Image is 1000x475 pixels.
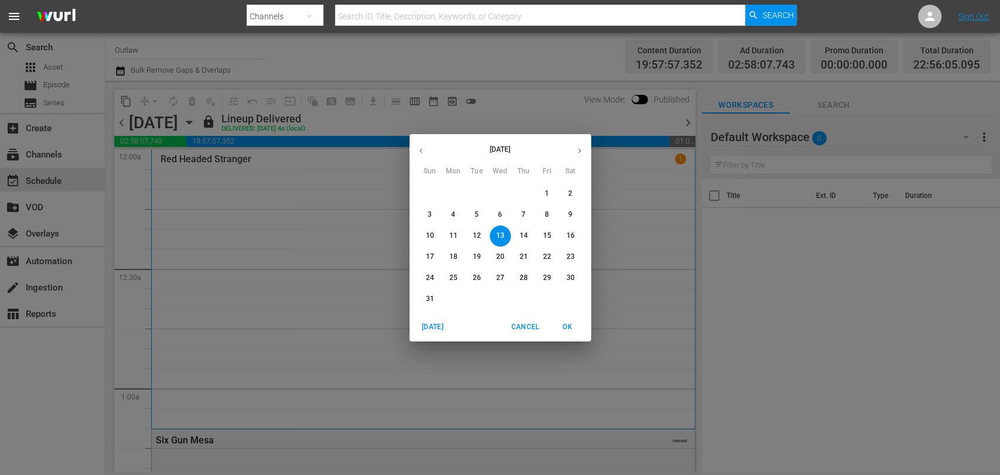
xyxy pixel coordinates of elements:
p: 3 [428,210,432,220]
p: 16 [566,231,574,241]
img: ans4CAIJ8jUAAAAAAAAAAAAAAAAAAAAAAAAgQb4GAAAAAAAAAAAAAAAAAAAAAAAAJMjXAAAAAAAAAAAAAAAAAAAAAAAAgAT5G... [28,3,84,30]
p: 10 [425,231,434,241]
button: 18 [443,247,464,268]
p: 26 [472,273,480,283]
button: 24 [419,268,441,289]
p: 7 [521,210,525,220]
p: 11 [449,231,457,241]
span: Wed [490,166,511,177]
button: 3 [419,204,441,225]
p: 21 [519,252,527,262]
span: Tue [466,166,487,177]
p: 9 [568,210,572,220]
a: Sign Out [958,12,989,21]
button: 19 [466,247,487,268]
p: 14 [519,231,527,241]
button: 17 [419,247,441,268]
p: [DATE] [432,144,568,155]
button: 23 [560,247,581,268]
p: 28 [519,273,527,283]
span: Search [762,5,793,26]
span: Cancel [511,321,539,333]
button: 15 [537,225,558,247]
p: 12 [472,231,480,241]
button: 22 [537,247,558,268]
p: 22 [542,252,551,262]
button: 11 [443,225,464,247]
p: 18 [449,252,457,262]
p: 2 [568,189,572,199]
button: 28 [513,268,534,289]
button: OK [549,317,586,337]
span: Fri [537,166,558,177]
span: menu [7,9,21,23]
button: 12 [466,225,487,247]
p: 24 [425,273,434,283]
button: 27 [490,268,511,289]
p: 30 [566,273,574,283]
p: 23 [566,252,574,262]
button: 2 [560,183,581,204]
button: 13 [490,225,511,247]
button: 6 [490,204,511,225]
button: 21 [513,247,534,268]
p: 6 [498,210,502,220]
span: Sat [560,166,581,177]
p: 31 [425,294,434,304]
p: 13 [496,231,504,241]
button: 4 [443,204,464,225]
button: 9 [560,204,581,225]
button: 26 [466,268,487,289]
p: 5 [475,210,479,220]
button: 8 [537,204,558,225]
button: 7 [513,204,534,225]
span: OK [554,321,582,333]
p: 19 [472,252,480,262]
span: Thu [513,166,534,177]
button: 10 [419,225,441,247]
button: 5 [466,204,487,225]
p: 25 [449,273,457,283]
span: Sun [419,166,441,177]
button: 1 [537,183,558,204]
button: 29 [537,268,558,289]
button: 16 [560,225,581,247]
p: 20 [496,252,504,262]
p: 29 [542,273,551,283]
button: Cancel [506,317,544,337]
button: 30 [560,268,581,289]
p: 17 [425,252,434,262]
p: 15 [542,231,551,241]
button: 25 [443,268,464,289]
button: 20 [490,247,511,268]
span: Mon [443,166,464,177]
button: [DATE] [414,317,452,337]
p: 4 [451,210,455,220]
p: 1 [545,189,549,199]
button: 14 [513,225,534,247]
p: 27 [496,273,504,283]
span: [DATE] [419,321,447,333]
button: 31 [419,289,441,310]
p: 8 [545,210,549,220]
